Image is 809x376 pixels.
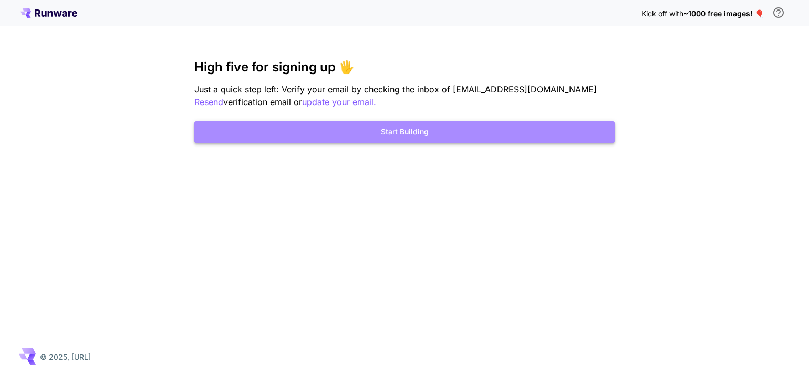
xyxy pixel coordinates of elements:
button: Resend [194,96,223,109]
span: ~1000 free images! 🎈 [683,9,764,18]
button: update your email. [302,96,376,109]
span: Kick off with [641,9,683,18]
span: Just a quick step left: Verify your email by checking the inbox of [EMAIL_ADDRESS][DOMAIN_NAME] [194,84,597,95]
button: Start Building [194,121,615,143]
p: © 2025, [URL] [40,351,91,362]
h3: High five for signing up 🖐️ [194,60,615,75]
button: In order to qualify for free credit, you need to sign up with a business email address and click ... [768,2,789,23]
span: verification email or [223,97,302,107]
